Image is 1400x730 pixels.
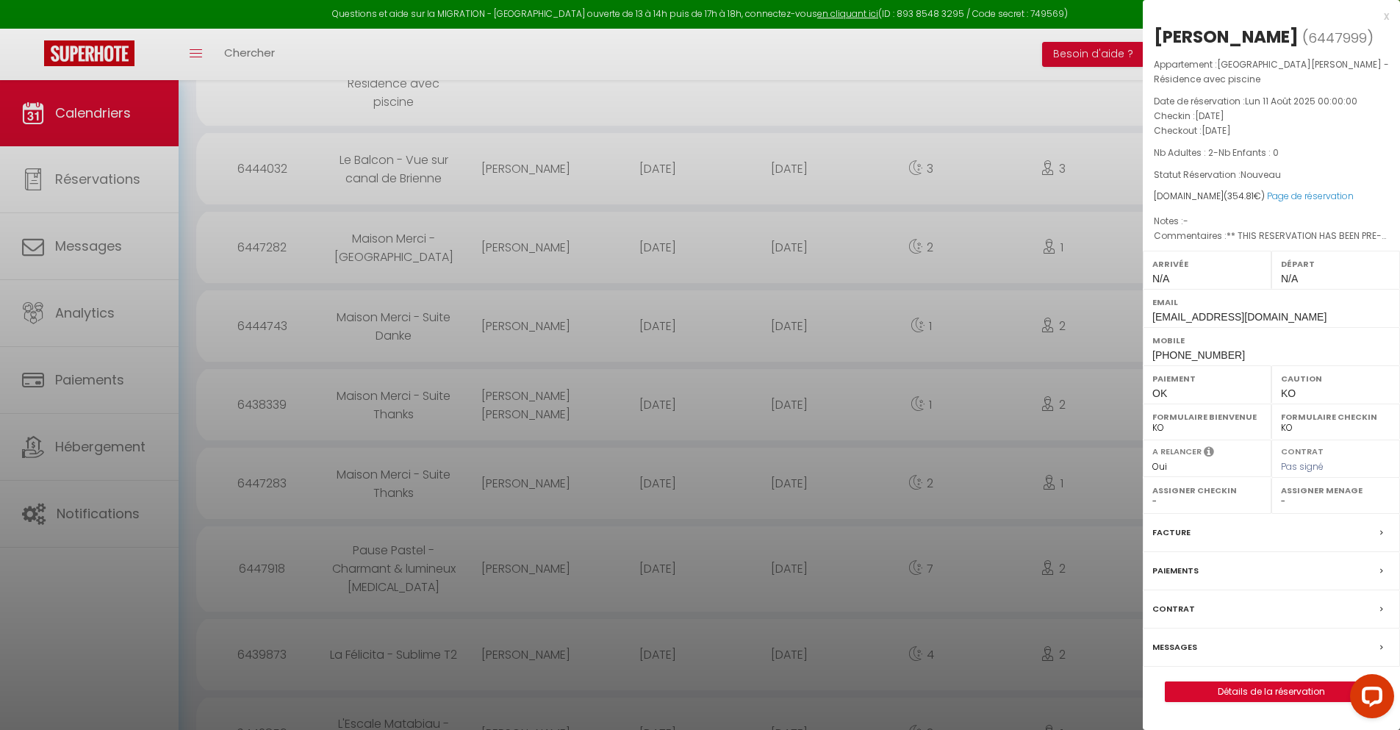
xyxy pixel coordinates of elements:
[1281,257,1390,271] label: Départ
[1224,190,1265,202] span: ( €)
[1204,445,1214,462] i: Sélectionner OUI si vous souhaiter envoyer les séquences de messages post-checkout
[1152,273,1169,285] span: N/A
[1308,29,1367,47] span: 6447999
[1152,483,1262,498] label: Assigner Checkin
[1152,311,1327,323] span: [EMAIL_ADDRESS][DOMAIN_NAME]
[1154,190,1389,204] div: [DOMAIN_NAME]
[1154,58,1389,85] span: [GEOGRAPHIC_DATA][PERSON_NAME] - Résidence avec piscine
[1152,601,1195,617] label: Contrat
[1152,333,1390,348] label: Mobile
[1154,94,1389,109] p: Date de réservation :
[1241,168,1281,181] span: Nouveau
[1152,371,1262,386] label: Paiement
[1152,295,1390,309] label: Email
[1152,257,1262,271] label: Arrivée
[1154,109,1389,124] p: Checkin :
[1154,124,1389,138] p: Checkout :
[1202,124,1231,137] span: [DATE]
[1152,387,1167,399] span: OK
[1154,146,1389,160] p: -
[1154,168,1389,182] p: Statut Réservation :
[1281,387,1296,399] span: KO
[1152,640,1197,655] label: Messages
[1281,445,1324,455] label: Contrat
[1152,563,1199,579] label: Paiements
[1281,460,1324,473] span: Pas signé
[1152,525,1191,540] label: Facture
[1152,445,1202,458] label: A relancer
[1183,215,1188,227] span: -
[1302,27,1374,48] span: ( )
[1281,409,1390,424] label: Formulaire Checkin
[1338,668,1400,730] iframe: LiveChat chat widget
[1281,273,1298,285] span: N/A
[1154,57,1389,87] p: Appartement :
[1227,190,1254,202] span: 354.81
[1166,682,1377,701] a: Détails de la réservation
[1154,214,1389,229] p: Notes :
[1281,371,1390,386] label: Caution
[1267,190,1354,202] a: Page de réservation
[1195,110,1224,122] span: [DATE]
[1281,483,1390,498] label: Assigner Menage
[1245,95,1357,107] span: Lun 11 Août 2025 00:00:00
[1152,349,1245,361] span: [PHONE_NUMBER]
[1154,146,1213,159] span: Nb Adultes : 2
[1154,25,1299,49] div: [PERSON_NAME]
[1143,7,1389,25] div: x
[1165,681,1378,702] button: Détails de la réservation
[1154,229,1389,243] p: Commentaires :
[1152,409,1262,424] label: Formulaire Bienvenue
[1218,146,1279,159] span: Nb Enfants : 0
